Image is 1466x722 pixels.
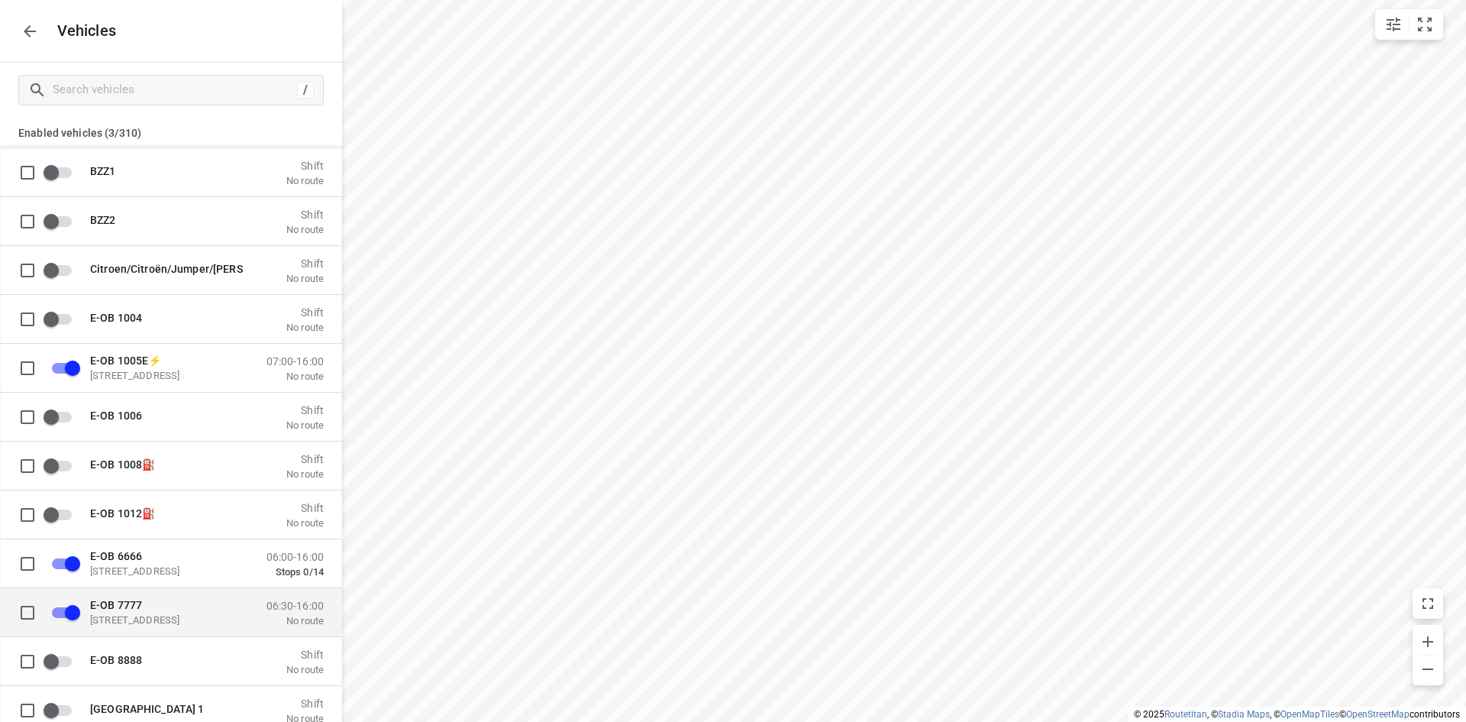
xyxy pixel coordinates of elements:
[90,409,142,421] span: E-OB 1006
[1218,709,1270,720] a: Stadia Maps
[286,468,324,480] p: No route
[286,208,324,220] p: Shift
[90,614,243,626] p: [STREET_ADDRESS]
[53,78,297,102] input: Search vehicles
[286,321,324,333] p: No route
[266,550,324,562] p: 06:00-16:00
[43,500,81,529] span: Enable
[286,663,324,675] p: No route
[286,306,324,318] p: Shift
[1409,9,1440,40] button: Fit zoom
[43,255,81,284] span: Enable
[90,458,155,470] span: E-OB 1008⛽️
[90,311,142,323] span: E-OB 1004
[286,257,324,269] p: Shift
[286,516,324,529] p: No route
[1280,709,1339,720] a: OpenMapTiles
[90,213,116,225] span: BZZ2
[43,304,81,333] span: Enable
[286,648,324,660] p: Shift
[90,369,243,381] p: [STREET_ADDRESS]
[266,614,324,626] p: No route
[286,272,324,284] p: No route
[297,82,314,99] div: /
[1134,709,1460,720] li: © 2025 , © , © © contributors
[90,653,142,665] span: E-OB 8888
[43,206,81,235] span: Enable
[266,599,324,611] p: 06:30-16:00
[43,646,81,675] span: Enable
[45,22,117,40] p: Vehicles
[286,452,324,465] p: Shift
[90,549,142,562] span: E-OB 6666
[1378,9,1409,40] button: Map settings
[286,697,324,709] p: Shift
[286,403,324,416] p: Shift
[286,223,324,235] p: No route
[286,174,324,186] p: No route
[90,354,161,366] span: E-OB 1005E⚡
[1375,9,1443,40] div: small contained button group
[90,565,243,577] p: [STREET_ADDRESS]
[266,565,324,578] p: Stops 0/14
[90,598,142,610] span: E-OB 7777
[1346,709,1409,720] a: OpenStreetMap
[1164,709,1207,720] a: Routetitan
[90,702,205,714] span: [GEOGRAPHIC_DATA] 1
[43,451,81,480] span: Enable
[90,164,116,176] span: BZZ1
[286,159,324,171] p: Shift
[43,597,81,626] span: Disable
[90,507,155,519] span: E-OB 1012⛽️
[286,419,324,431] p: No route
[43,157,81,186] span: Enable
[286,501,324,513] p: Shift
[90,262,296,274] span: Citroen/Citroën/Jumper/[PERSON_NAME]
[43,353,81,382] span: Disable
[266,370,324,382] p: No route
[43,402,81,431] span: Enable
[43,549,81,578] span: Disable
[266,355,324,367] p: 07:00-16:00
